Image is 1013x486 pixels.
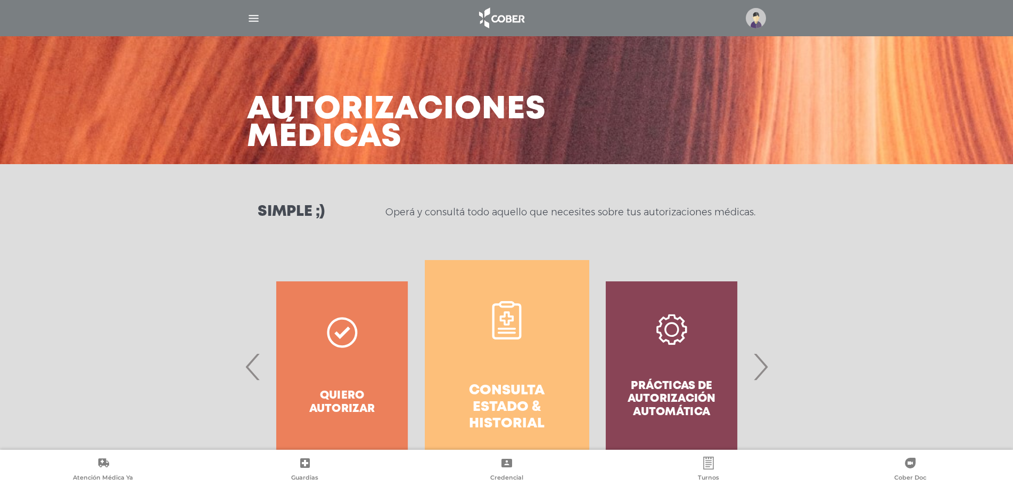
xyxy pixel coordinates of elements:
h3: Autorizaciones médicas [247,96,546,151]
h3: Simple ;) [258,205,325,220]
a: Credencial [406,457,607,484]
a: Atención Médica Ya [2,457,204,484]
span: Atención Médica Ya [73,474,133,483]
a: Consulta estado & historial [425,260,589,473]
a: Turnos [607,457,809,484]
span: Previous [243,338,263,395]
span: Credencial [490,474,523,483]
span: Turnos [698,474,719,483]
img: Cober_menu-lines-white.svg [247,12,260,25]
a: Cober Doc [809,457,1011,484]
span: Next [750,338,771,395]
p: Operá y consultá todo aquello que necesites sobre tus autorizaciones médicas. [385,206,755,218]
span: Guardias [291,474,318,483]
a: Guardias [204,457,406,484]
img: logo_cober_home-white.png [473,5,529,31]
h4: Consulta estado & historial [444,383,570,433]
img: profile-placeholder.svg [746,8,766,28]
span: Cober Doc [894,474,926,483]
